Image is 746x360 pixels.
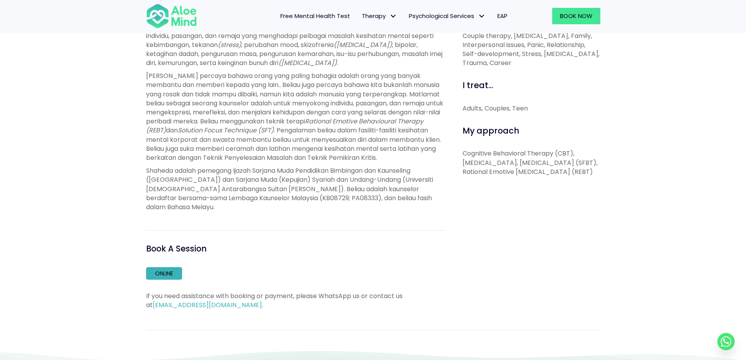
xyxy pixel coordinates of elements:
[166,126,178,135] span: dan
[218,40,241,49] span: (stress)
[560,12,592,20] span: Book Now
[153,300,262,309] a: [EMAIL_ADDRESS][DOMAIN_NAME]
[146,291,445,309] p: If you need assistance with booking or payment, please WhatsApp us or contact us at .
[462,149,600,176] p: Cognitive Behavioral Therapy (CBT), [MEDICAL_DATA], [MEDICAL_DATA] (SFBT), Rational Emotive [MEDI...
[403,8,491,24] a: Psychological ServicesPsychological Services: submenu
[146,71,443,126] span: [PERSON_NAME] percaya bahawa orang yang paling bahagia adalah orang yang banyak membantu dan memb...
[717,333,735,350] a: Whatsapp
[334,40,392,49] span: (​​[MEDICAL_DATA])
[146,166,433,212] span: Shaheda adalah pemegang Ijazah Sarjana Muda Pendidikan Bimbingan dan Kaunseling ([GEOGRAPHIC_DATA...
[552,8,600,24] a: Book Now
[146,126,441,162] span: . Pengalaman beliau dalam fasiliti-fasiliti kesihatan mental korporat dan swasta membantu beliau ...
[462,125,519,136] span: My approach
[146,117,423,135] span: Rational Emotive Behavioural Therapy (REBT)
[462,80,493,91] span: I treat...
[280,12,350,20] span: Free Mental Health Test
[476,11,488,22] span: Psychological Services: submenu
[146,40,443,67] span: , bipolar, ketagihan dadah, pengurusan masa, pengurusan kemarahan, isu-isu perhubungan, masalah i...
[388,11,399,22] span: Therapy: submenu
[356,8,403,24] a: TherapyTherapy: submenu
[462,22,600,67] p: Abuse, Academic, Anger, Anxiety, Burnout, Couple therapy, [MEDICAL_DATA], Family, Interpersonal i...
[409,12,486,20] span: Psychological Services
[241,40,334,49] span: , perubahan mood, skizofrenia
[207,8,513,24] nav: Menu
[146,243,207,254] span: Book A Session
[497,12,508,20] span: EAP
[146,3,197,29] img: Aloe mind Logo
[278,58,337,67] span: ([MEDICAL_DATA])
[178,126,274,135] span: Solution Focus Technique (SFT)
[146,267,182,280] a: Online
[362,12,397,20] span: Therapy
[337,58,338,67] span: .
[462,104,600,113] div: Adults, Couples, Teen
[275,8,356,24] a: Free Mental Health Test
[491,8,513,24] a: EAP
[146,22,434,49] span: [PERSON_NAME] merupakan seorang kaunselor yang berpengalaman dalam membantu individu, pasangan, d...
